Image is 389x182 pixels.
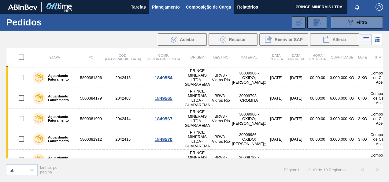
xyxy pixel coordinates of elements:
[184,129,211,150] td: PRINCE MINERAIS LTDA - GUARAREMA
[285,129,307,150] td: [DATE]
[144,157,183,162] div: 1849571
[144,116,183,121] div: 1849567
[356,67,369,88] td: 3 KG
[105,54,141,61] span: Cód. [GEOGRAPHIC_DATA]
[79,67,103,88] td: 5800381896
[356,150,369,170] td: 6 KG
[309,168,346,172] span: 1 - 10 de 10 Registros
[146,54,181,61] span: Comp. [GEOGRAPHIC_DATA]
[144,137,183,142] div: 1849570
[209,33,257,46] div: Recusar
[307,16,327,28] div: Solicitação de Revisão de Pedidos
[103,88,143,108] td: 2042403
[158,33,207,46] div: Aceitar
[45,115,77,122] label: Aguardando Faturamento
[8,4,37,10] img: TNhmsLtSVTkK8tSr43FrP2fwEKptu5GPRR3wAAAABJRU5ErkJggg==
[375,55,388,59] span: Status
[180,37,194,42] span: Aceitar
[211,67,231,88] td: BRV3 - Vidros Rio
[79,150,103,170] td: 5800384177
[79,129,103,150] td: 5800381912
[213,55,228,59] span: Destino
[360,34,372,45] div: Visão em Lista
[45,94,77,102] label: Aguardando Faturamento
[267,129,286,150] td: [DATE]
[45,74,77,81] label: Aguardando Faturamento
[103,150,143,170] td: 2042405
[292,16,306,28] div: Importar Negociações dos Pedidos
[356,129,369,150] td: 3 KG
[356,108,369,129] td: 3 KG
[328,67,356,88] td: 3.000,000 KG
[358,55,367,59] span: Lote
[307,88,328,108] td: 00:00:00
[275,37,303,42] span: Reenviar SAP
[184,67,211,88] td: PRINCE MINERAIS LTDA - GUARAREMA
[267,108,286,129] td: [DATE]
[370,162,385,177] button: >
[229,37,246,42] span: Recusar
[184,150,211,170] td: PRINCE MINERAIS LTDA - GUARAREMA
[355,162,370,177] button: <
[288,54,304,61] span: Data Entrega
[103,129,143,150] td: 2042415
[285,108,307,129] td: [DATE]
[211,150,231,170] td: BRV3 - Vidros Rio
[356,88,369,108] td: 6 KG
[184,108,211,129] td: PRINCE MINERAIS LTDA - GUARAREMA
[144,75,183,80] div: 1849554
[267,88,286,108] td: [DATE]
[9,167,15,173] div: 50
[241,55,257,59] span: Material
[40,165,59,174] span: Linhas por página
[45,156,77,163] label: Aguardando Faturamento
[310,33,359,46] button: Alterar
[328,150,356,170] td: 6.000,000 KG
[331,55,353,59] span: Quantidade
[307,150,328,170] td: 00:00:00
[285,88,307,108] td: [DATE]
[307,67,328,88] td: 00:00:00
[144,96,183,101] div: 1849565
[152,3,180,11] span: Planejamento
[131,3,146,11] span: Tarefas
[328,129,356,150] td: 3.000,000 KG
[231,67,267,88] td: 30009986 - OXIDO;[PERSON_NAME];;
[285,150,307,170] td: [DATE]
[184,88,211,108] td: PRINCE MINERAIS LTDA - GUARAREMA
[211,108,231,129] td: BRV3 - Vidros Rio
[88,55,93,59] span: PO
[259,33,308,46] div: Reenviar SAP
[310,33,359,46] div: Alterar Pedido
[267,150,286,170] td: [DATE]
[231,88,267,108] td: 30009793 - CROMITA
[211,88,231,108] td: BRV3 - Vidros Rio
[211,129,231,150] td: BRV3 - Vidros Rio
[237,3,258,11] span: Relatórios
[331,16,383,28] button: Filtro
[79,108,103,129] td: 5800381909
[309,54,326,61] span: Hora Entrega
[328,88,356,108] td: 6.000,000 KG
[231,108,267,129] td: 30009986 - OXIDO;[PERSON_NAME];;
[332,37,346,42] span: Alterar
[103,67,143,88] td: 2042413
[231,150,267,170] td: 30009793 - CROMITA
[49,55,60,59] span: Etapa
[45,135,77,143] label: Aguardando Faturamento
[307,129,328,150] td: 00:00:00
[357,20,367,25] span: Filtro
[267,67,286,88] td: [DATE]
[190,55,204,59] span: Origem
[186,3,231,11] span: Composição de Carga
[347,3,367,11] button: Notificações
[6,19,91,26] h1: Pedidos
[231,129,267,150] td: 30009986 - OXIDO;[PERSON_NAME];;
[376,3,383,11] img: Logout
[270,54,283,61] span: Data coleta
[103,108,143,129] td: 2042414
[307,108,328,129] td: 00:00:00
